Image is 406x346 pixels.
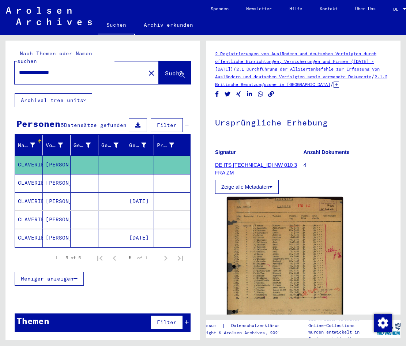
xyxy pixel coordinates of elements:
mat-header-cell: Vorname [43,135,71,155]
span: DE [393,7,401,12]
span: / [371,73,375,80]
div: Nachname [18,139,44,151]
mat-header-cell: Geburt‏ [98,135,126,155]
img: Zustimmung ändern [374,314,392,332]
p: wurden entwickelt in Partnerschaft mit [308,329,376,342]
mat-header-cell: Geburtsdatum [126,135,154,155]
div: Geburt‏ [101,142,119,149]
a: Datenschutzerklärung [225,322,291,330]
span: / [330,81,334,87]
mat-header-cell: Nachname [15,135,43,155]
span: Datensätze gefunden [64,122,127,128]
span: / [233,65,236,72]
a: Impressum [193,322,222,330]
div: Geburt‏ [101,139,128,151]
p: Die Arolsen Archives Online-Collections [308,316,376,329]
mat-label: Nach Themen oder Namen suchen [17,50,92,64]
p: 4 [304,161,392,169]
button: Suche [159,61,191,84]
button: Clear [144,65,159,80]
mat-cell: [PERSON_NAME] [43,174,71,192]
p: Copyright © Arolsen Archives, 2021 [193,330,291,336]
div: Themen [16,314,49,327]
div: Prisoner # [157,139,183,151]
mat-header-cell: Geburtsname [71,135,98,155]
mat-cell: [PERSON_NAME] [43,211,71,229]
div: of 1 [122,254,158,261]
mat-cell: CLAVERIE [15,192,43,210]
div: 1 – 5 of 5 [55,255,81,261]
mat-icon: close [147,69,156,78]
button: Previous page [107,251,122,265]
span: Weniger anzeigen [21,275,74,282]
mat-cell: [PERSON_NAME] [43,156,71,174]
mat-cell: [PERSON_NAME] [43,192,71,210]
b: Anzahl Dokumente [304,149,350,155]
h1: Ursprüngliche Erhebung [215,106,391,138]
a: 2 Registrierungen von Ausländern und deutschen Verfolgten durch öffentliche Einrichtungen, Versic... [215,51,376,72]
b: Signatur [215,149,236,155]
div: Prisoner # [157,142,174,149]
button: Filter [151,118,183,132]
button: Share on LinkedIn [246,90,253,99]
mat-cell: [DATE] [126,192,154,210]
a: Suchen [98,16,135,35]
mat-cell: CLAVERIE [15,211,43,229]
mat-header-cell: Prisoner # [154,135,190,155]
div: Nachname [18,142,35,149]
button: First page [93,251,107,265]
div: Vorname [46,142,63,149]
button: Share on Twitter [224,90,232,99]
button: Last page [173,251,188,265]
div: Geburtsdatum [129,139,155,151]
mat-cell: CLAVERIE [15,174,43,192]
button: Next page [158,251,173,265]
a: 2.1 Durchführung der Alliiertenbefehle zur Erfassung von Ausländern und deutschen Verfolgten sowi... [215,66,380,79]
button: Copy link [267,90,275,99]
button: Filter [151,315,183,329]
mat-cell: [PERSON_NAME] [43,229,71,247]
button: Zeige alle Metadaten [215,180,279,194]
button: Share on Xing [235,90,243,99]
div: | [193,322,291,330]
div: Geburtsname [74,142,91,149]
mat-cell: CLAVERIE [15,156,43,174]
button: Weniger anzeigen [15,272,84,286]
mat-cell: CLAVERIE [15,229,43,247]
a: DE ITS [TECHNICAL_ID] NW 010 3 FRA ZM [215,162,297,176]
button: Archival tree units [15,93,92,107]
img: Arolsen_neg.svg [6,7,92,25]
div: Personen [16,117,60,130]
span: 5 [61,122,64,128]
button: Share on WhatsApp [257,90,264,99]
span: Suche [165,69,183,77]
div: Geburtsdatum [129,142,146,149]
span: Filter [157,122,177,128]
div: Geburtsname [74,139,100,151]
a: Archiv erkunden [135,16,202,34]
button: Share on Facebook [213,90,221,99]
div: Vorname [46,139,72,151]
mat-cell: [DATE] [126,229,154,247]
span: Filter [157,319,177,326]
